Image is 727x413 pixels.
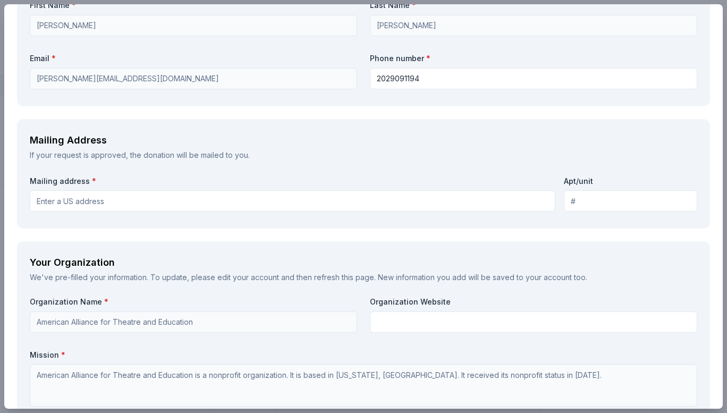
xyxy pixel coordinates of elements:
[217,273,279,282] a: edit your account
[30,132,697,149] div: Mailing Address
[564,176,593,187] label: Apt/unit
[30,176,96,187] label: Mailing address
[30,297,357,307] label: Organization Name
[30,53,357,64] label: Email
[370,53,697,64] label: Phone number
[564,190,697,212] input: #
[30,271,697,284] div: We've pre-filled your information. To update, please and then refresh this page. New information ...
[30,190,555,212] input: Enter a US address
[370,297,697,307] label: Organization Website
[30,149,697,162] div: If your request is approved, the donation will be mailed to you.
[30,364,697,407] textarea: American Alliance for Theatre and Education is a nonprofit organization. It is based in [US_STATE...
[30,254,697,271] div: Your Organization
[30,350,697,360] label: Mission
